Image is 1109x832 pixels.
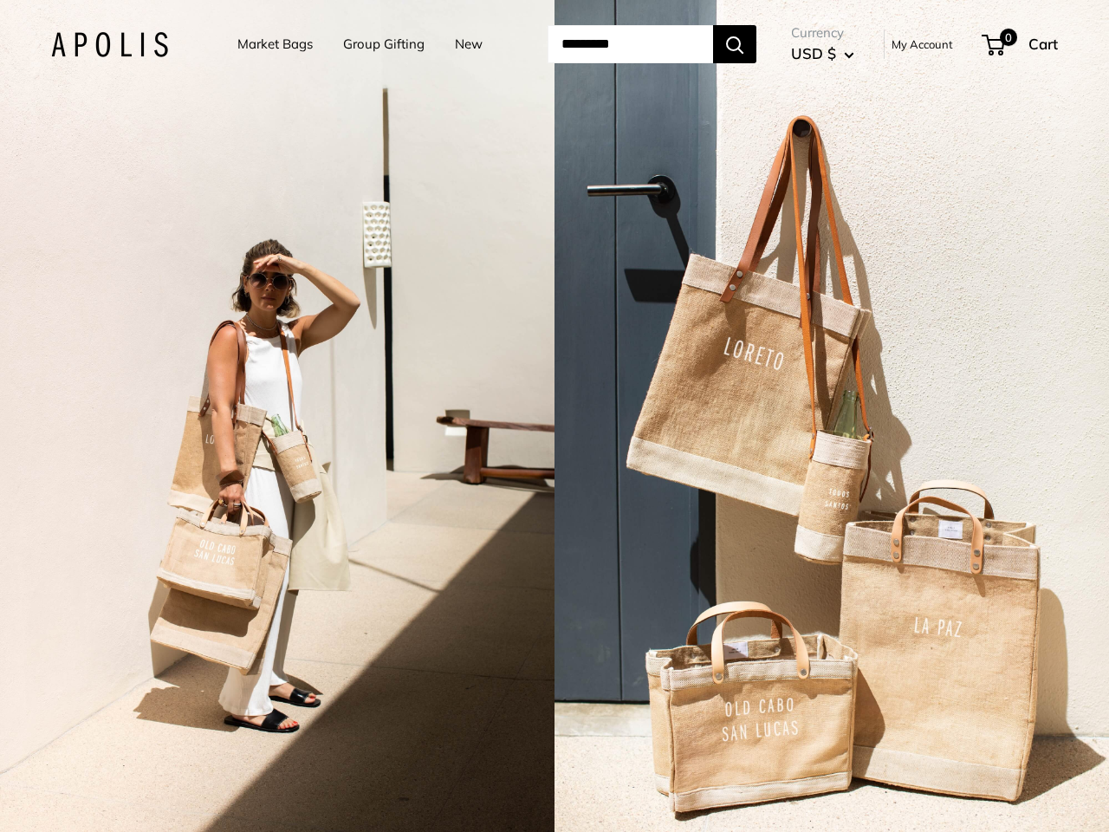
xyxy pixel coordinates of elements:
button: USD $ [791,40,854,68]
span: 0 [1000,29,1017,46]
a: Market Bags [237,32,313,56]
img: Apolis [51,32,168,57]
a: My Account [892,34,953,55]
a: Group Gifting [343,32,425,56]
button: Search [713,25,756,63]
span: USD $ [791,44,836,62]
span: Cart [1028,35,1058,53]
a: New [455,32,483,56]
a: 0 Cart [983,30,1058,58]
span: Currency [791,21,854,45]
input: Search... [548,25,713,63]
